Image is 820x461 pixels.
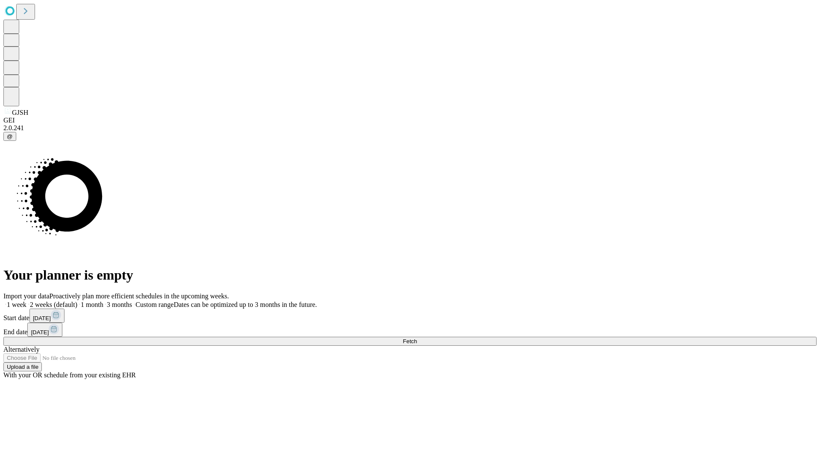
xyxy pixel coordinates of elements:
button: Fetch [3,337,817,346]
span: Alternatively [3,346,39,353]
span: 1 week [7,301,26,308]
span: 1 month [81,301,103,308]
div: End date [3,323,817,337]
span: 3 months [107,301,132,308]
span: @ [7,133,13,140]
span: Fetch [403,338,417,344]
button: @ [3,132,16,141]
div: 2.0.241 [3,124,817,132]
span: 2 weeks (default) [30,301,77,308]
div: GEI [3,117,817,124]
span: Dates can be optimized up to 3 months in the future. [174,301,317,308]
span: GJSH [12,109,28,116]
h1: Your planner is empty [3,267,817,283]
span: With your OR schedule from your existing EHR [3,371,136,379]
span: [DATE] [33,315,51,321]
span: Custom range [135,301,173,308]
span: Import your data [3,292,50,300]
div: Start date [3,309,817,323]
button: [DATE] [27,323,62,337]
span: [DATE] [31,329,49,336]
button: [DATE] [29,309,64,323]
span: Proactively plan more efficient schedules in the upcoming weeks. [50,292,229,300]
button: Upload a file [3,362,42,371]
